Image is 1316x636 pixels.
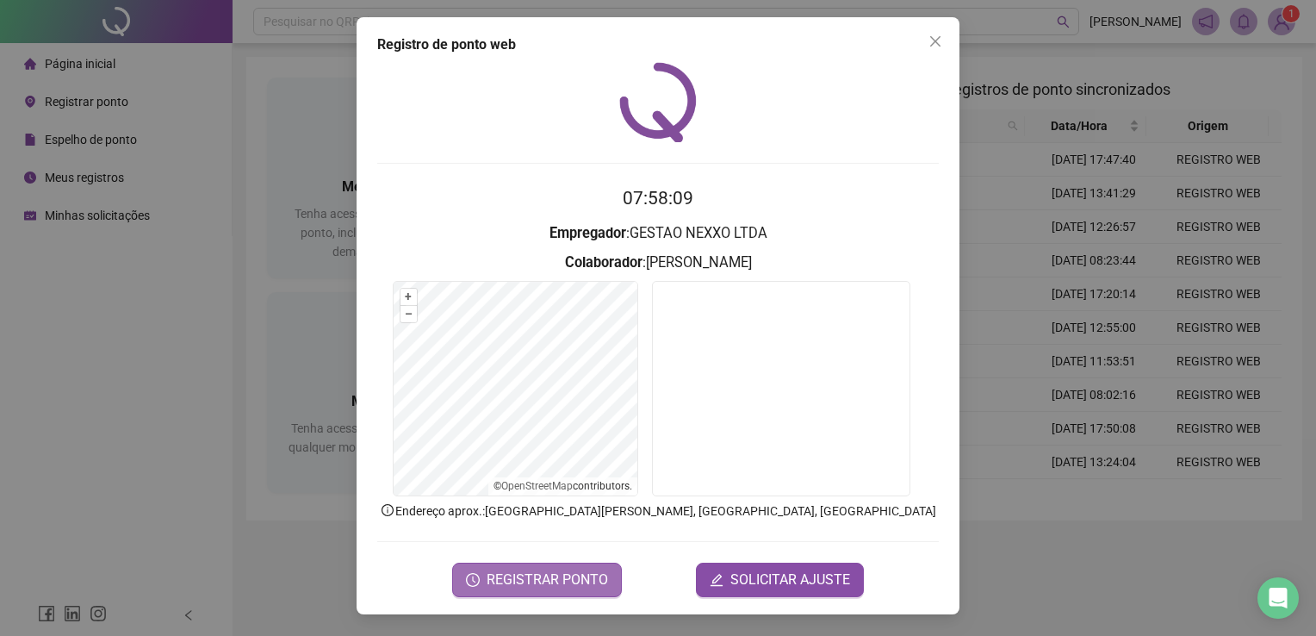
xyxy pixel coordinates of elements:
[501,480,573,492] a: OpenStreetMap
[1257,577,1299,619] div: Open Intercom Messenger
[922,28,949,55] button: Close
[487,570,608,590] span: REGISTRAR PONTO
[377,222,939,245] h3: : GESTAO NEXXO LTDA
[565,254,642,271] strong: Colaborador
[380,502,395,518] span: info-circle
[400,306,417,322] button: –
[493,480,632,492] li: © contributors.
[710,573,723,587] span: edit
[928,34,942,48] span: close
[619,62,697,142] img: QRPoint
[377,34,939,55] div: Registro de ponto web
[696,563,864,597] button: editSOLICITAR AJUSTE
[377,252,939,274] h3: : [PERSON_NAME]
[623,188,693,209] time: 07:58:09
[400,289,417,305] button: +
[549,225,626,241] strong: Empregador
[466,573,480,587] span: clock-circle
[377,502,939,521] p: Endereço aprox. : [GEOGRAPHIC_DATA][PERSON_NAME], [GEOGRAPHIC_DATA], [GEOGRAPHIC_DATA]
[452,563,622,597] button: REGISTRAR PONTO
[730,570,850,590] span: SOLICITAR AJUSTE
